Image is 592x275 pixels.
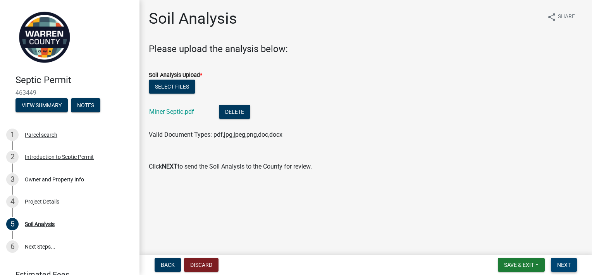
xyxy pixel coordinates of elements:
div: 6 [6,240,19,253]
button: Select files [149,80,195,94]
span: Valid Document Types: pdf,jpg,jpeg,png,doc,docx [149,131,282,138]
button: shareShare [541,9,581,24]
a: Miner Septic.pdf [149,108,194,115]
h4: Septic Permit [15,75,133,86]
button: Next [551,258,577,272]
button: Save & Exit [498,258,545,272]
div: Parcel search [25,132,57,137]
h1: Soil Analysis [149,9,237,28]
div: Owner and Property Info [25,177,84,182]
button: Notes [71,98,100,112]
strong: NEXT [162,163,177,170]
span: Next [557,262,571,268]
wm-modal-confirm: Summary [15,103,68,109]
div: 5 [6,218,19,230]
button: Back [155,258,181,272]
i: share [547,12,556,22]
button: View Summary [15,98,68,112]
span: 463449 [15,89,124,96]
p: Click to send the Soil Analysis to the County for review. [149,162,583,171]
span: Share [558,12,575,22]
h4: Please upload the analysis below: [149,44,583,55]
span: Back [161,262,175,268]
button: Discard [184,258,219,272]
wm-modal-confirm: Notes [71,103,100,109]
label: Soil Analysis Upload [149,73,202,78]
div: 3 [6,173,19,186]
div: Introduction to Septic Permit [25,154,94,160]
div: Soil Analysis [25,221,55,227]
img: Warren County, Iowa [15,8,74,66]
div: 2 [6,151,19,163]
button: Delete [219,105,250,119]
div: Project Details [25,199,59,204]
wm-modal-confirm: Delete Document [219,109,250,116]
div: 1 [6,129,19,141]
div: 4 [6,195,19,208]
span: Save & Exit [504,262,534,268]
